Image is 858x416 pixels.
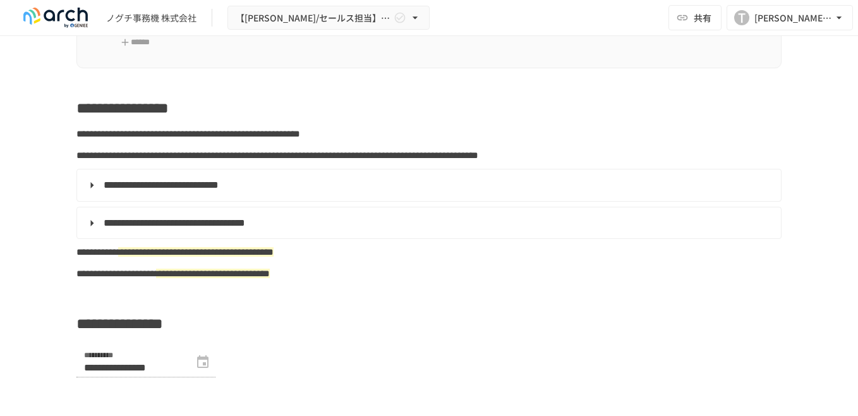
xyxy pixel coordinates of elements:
div: ノグチ事務機 株式会社 [106,11,196,25]
div: T [734,10,749,25]
img: logo-default@2x-9cf2c760.svg [15,8,96,28]
div: [PERSON_NAME][EMAIL_ADDRESS][DOMAIN_NAME] [754,10,833,26]
button: 共有 [668,5,722,30]
button: 【[PERSON_NAME]/セールス担当】ノグチ事務機株式会社様_初期設定サポート [227,6,430,30]
span: 【[PERSON_NAME]/セールス担当】ノグチ事務機株式会社様_初期設定サポート [236,10,391,26]
span: 共有 [694,11,711,25]
button: T[PERSON_NAME][EMAIL_ADDRESS][DOMAIN_NAME] [727,5,853,30]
